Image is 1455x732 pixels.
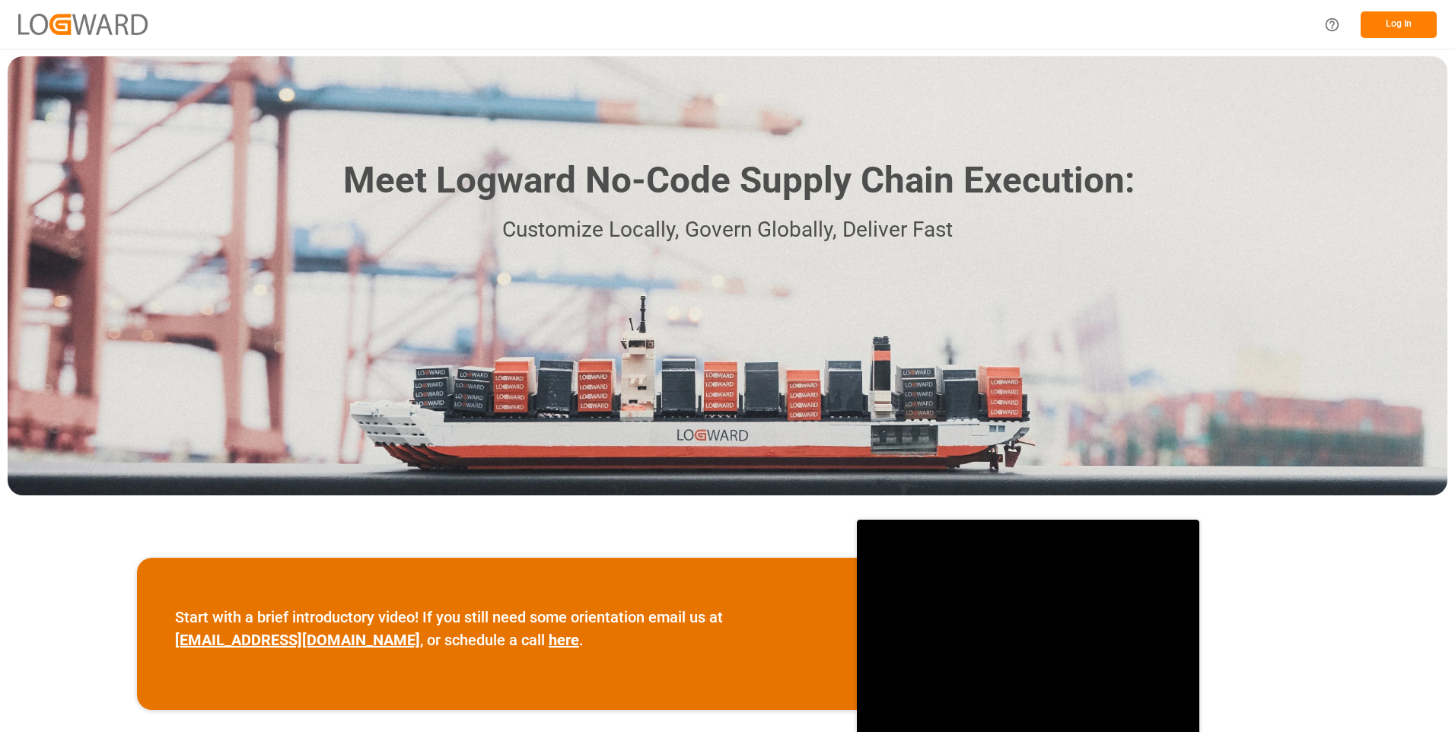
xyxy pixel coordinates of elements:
[343,154,1135,208] h1: Meet Logward No-Code Supply Chain Execution:
[18,14,148,34] img: Logward_new_orange.png
[1361,11,1437,38] button: Log In
[175,631,420,649] a: [EMAIL_ADDRESS][DOMAIN_NAME]
[1315,8,1349,42] button: Help Center
[320,213,1135,247] p: Customize Locally, Govern Globally, Deliver Fast
[549,631,579,649] a: here
[175,606,819,651] p: Start with a brief introductory video! If you still need some orientation email us at , or schedu...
